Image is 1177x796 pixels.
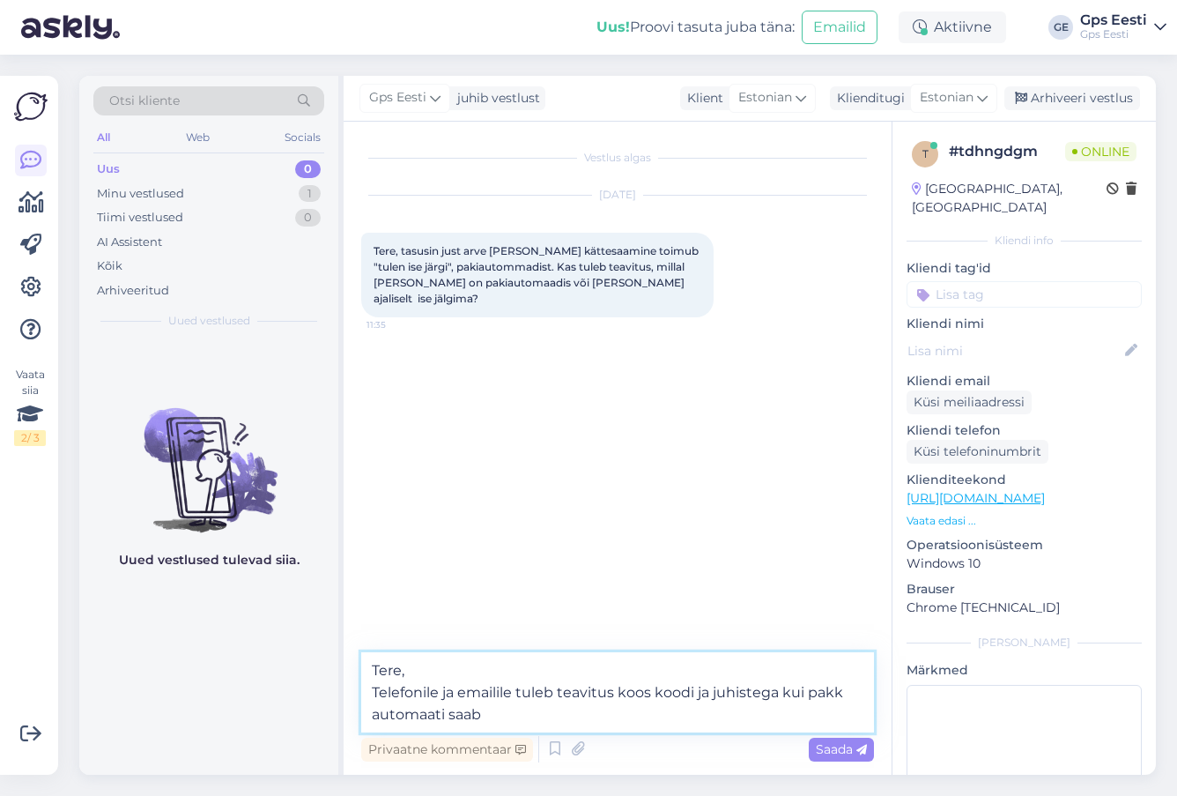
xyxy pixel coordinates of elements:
b: Uus! [596,19,630,35]
div: [GEOGRAPHIC_DATA], [GEOGRAPHIC_DATA] [912,180,1107,217]
p: Kliendi email [907,372,1142,391]
div: Web [182,126,213,149]
span: Saada [816,741,867,757]
span: 11:35 [366,318,433,331]
div: 0 [295,160,321,178]
p: Märkmed [907,661,1142,680]
div: 1 [299,185,321,203]
div: Arhiveeri vestlus [1004,86,1140,110]
p: Operatsioonisüsteem [907,536,1142,554]
div: # tdhngdgm [949,141,1065,162]
span: Estonian [920,88,973,108]
div: Tiimi vestlused [97,209,183,227]
p: Kliendi telefon [907,421,1142,440]
div: Uus [97,160,120,178]
span: Otsi kliente [109,92,180,110]
span: Online [1065,142,1136,161]
span: Tere, tasusin just arve [PERSON_NAME] kättesaamine toimub "tulen ise järgi", pakiautommadist. Kas... [374,244,701,305]
div: Gps Eesti [1080,27,1147,41]
div: Klienditugi [830,89,905,108]
div: 2 / 3 [14,430,46,446]
p: Kliendi nimi [907,315,1142,333]
span: Estonian [738,88,792,108]
p: Uued vestlused tulevad siia. [119,551,300,569]
img: Askly Logo [14,90,48,123]
div: juhib vestlust [450,89,540,108]
div: Gps Eesti [1080,13,1147,27]
a: [URL][DOMAIN_NAME] [907,490,1045,506]
input: Lisa nimi [907,341,1121,361]
div: AI Assistent [97,234,162,251]
div: 0 [295,209,321,227]
span: Uued vestlused [168,313,250,329]
div: Proovi tasuta juba täna: [596,17,795,38]
div: [DATE] [361,187,874,203]
div: Arhiveeritud [97,282,169,300]
p: Chrome [TECHNICAL_ID] [907,599,1142,617]
div: Aktiivne [899,11,1006,43]
div: [PERSON_NAME] [907,635,1142,651]
img: No chats [79,376,338,535]
div: GE [1048,15,1073,40]
div: Socials [281,126,324,149]
div: Kliendi info [907,233,1142,249]
div: Küsi telefoninumbrit [907,440,1048,464]
button: Emailid [802,11,877,44]
div: Kõik [97,257,122,275]
div: Vestlus algas [361,150,874,166]
p: Brauser [907,580,1142,599]
p: Klienditeekond [907,471,1142,489]
input: Lisa tag [907,281,1142,308]
p: Vaata edasi ... [907,513,1142,529]
div: All [93,126,114,149]
div: Privaatne kommentaar [361,738,533,762]
div: Klient [680,89,723,108]
textarea: Tere, Telefonile ja emailile tuleb teavitus koos koodi ja juhistega kui pakk automaati saab [361,652,874,733]
div: Minu vestlused [97,185,184,203]
div: Vaata siia [14,367,46,446]
p: Kliendi tag'id [907,259,1142,278]
a: Gps EestiGps Eesti [1080,13,1166,41]
span: t [922,147,929,160]
p: Windows 10 [907,554,1142,573]
div: Küsi meiliaadressi [907,391,1032,414]
span: Gps Eesti [369,88,426,108]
